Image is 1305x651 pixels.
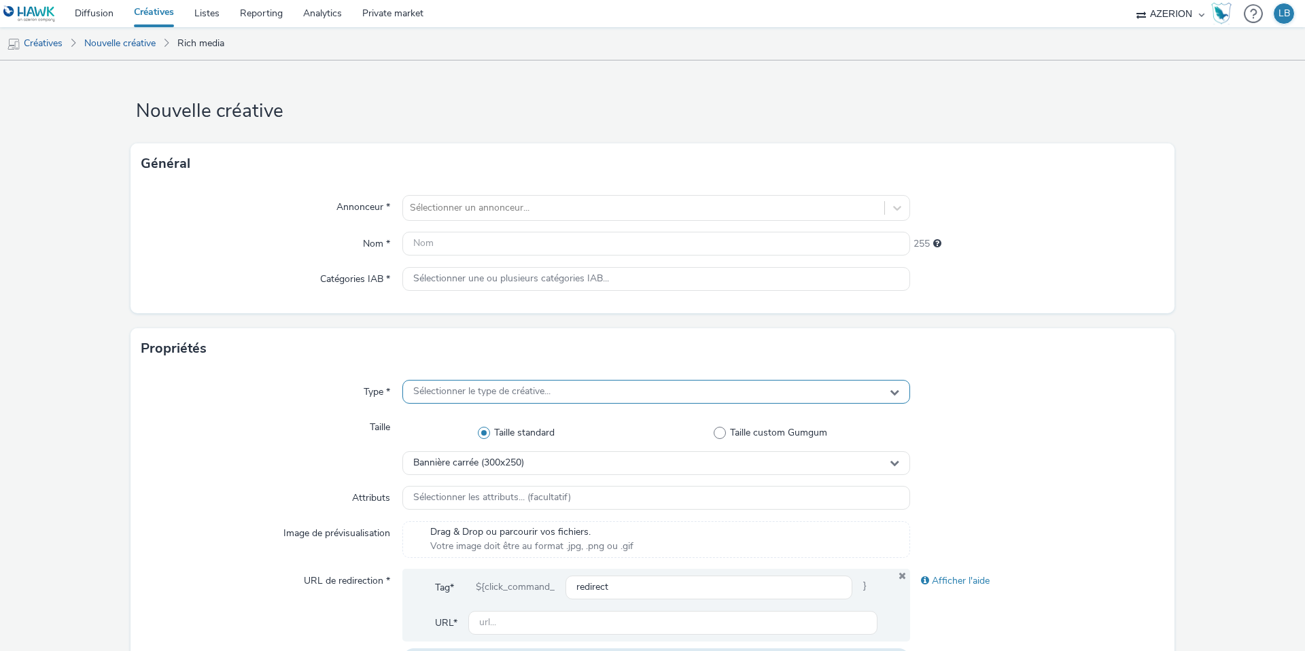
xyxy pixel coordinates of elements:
[315,267,396,286] label: Catégories IAB *
[358,232,396,251] label: Nom *
[77,27,162,60] a: Nouvelle créative
[413,492,571,504] span: Sélectionner les attributs... (facultatif)
[430,525,633,539] span: Drag & Drop ou parcourir vos fichiers.
[141,154,190,174] h3: Général
[331,195,396,214] label: Annonceur *
[298,569,396,588] label: URL de redirection *
[1211,3,1232,24] img: Hawk Academy
[413,273,609,285] span: Sélectionner une ou plusieurs catégories IAB...
[3,5,56,22] img: undefined Logo
[910,569,1164,593] div: Afficher l'aide
[1211,3,1237,24] a: Hawk Academy
[468,611,877,635] input: url...
[413,457,524,469] span: Bannière carrée (300x250)
[278,521,396,540] label: Image de prévisualisation
[1278,3,1290,24] div: LB
[358,380,396,399] label: Type *
[430,540,633,553] span: Votre image doit être au format .jpg, .png ou .gif
[130,99,1174,124] h1: Nouvelle créative
[913,237,930,251] span: 255
[413,386,551,398] span: Sélectionner le type de créative...
[730,426,827,440] span: Taille custom Gumgum
[171,27,231,60] a: Rich media
[494,426,555,440] span: Taille standard
[402,232,910,256] input: Nom
[933,237,941,251] div: 255 caractères maximum
[465,576,565,600] div: ${click_command_
[141,338,207,359] h3: Propriétés
[852,576,877,600] span: }
[364,415,396,434] label: Taille
[347,486,396,505] label: Attributs
[7,37,20,51] img: mobile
